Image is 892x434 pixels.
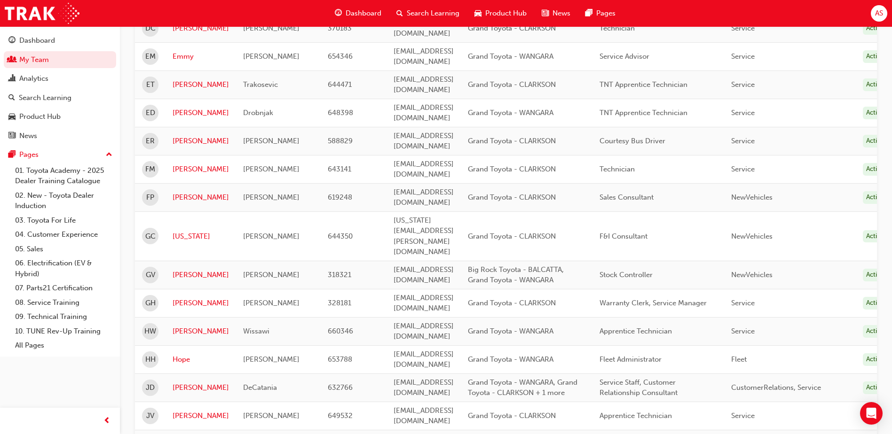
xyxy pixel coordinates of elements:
span: car-icon [474,8,482,19]
span: ED [146,108,155,118]
span: 588829 [328,137,353,145]
span: Service [731,80,755,89]
span: HH [145,354,156,365]
span: Stock Controller [600,271,653,279]
a: Emmy [173,51,229,62]
span: JV [146,411,154,421]
div: Pages [19,149,39,160]
span: [EMAIL_ADDRESS][DOMAIN_NAME] [394,378,454,397]
a: car-iconProduct Hub [467,4,534,23]
a: 04. Customer Experience [11,227,116,242]
span: Service [731,327,755,335]
a: Dashboard [4,32,116,49]
span: search-icon [8,94,15,102]
span: FM [145,164,155,175]
a: 06. Electrification (EV & Hybrid) [11,256,116,281]
span: chart-icon [8,75,16,83]
span: up-icon [106,149,112,161]
span: Grand Toyota - CLARKSON [468,137,556,145]
span: Dashboard [346,8,381,19]
a: [US_STATE] [173,231,229,242]
span: Courtesy Bus Driver [600,137,665,145]
span: Service [731,24,755,32]
span: GC [145,231,156,242]
div: Active [863,297,887,310]
div: Open Intercom Messenger [860,402,883,425]
span: prev-icon [103,415,111,427]
div: News [19,131,37,141]
a: 09. Technical Training [11,310,116,324]
div: Active [863,135,887,147]
span: 328181 [328,299,351,307]
a: [PERSON_NAME] [173,164,229,175]
a: [PERSON_NAME] [173,326,229,337]
span: Service [731,52,755,61]
div: Active [863,381,887,394]
span: DeCatania [243,383,277,392]
span: [EMAIL_ADDRESS][DOMAIN_NAME] [394,350,454,369]
a: guage-iconDashboard [327,4,389,23]
span: Apprentice Technician [600,411,672,420]
button: Pages [4,146,116,163]
span: Big Rock Toyota - BALCATTA, Grand Toyota - WANGARA [468,265,564,285]
span: EM [145,51,156,62]
span: Warranty Clerk, Service Manager [600,299,707,307]
a: [PERSON_NAME] [173,270,229,280]
span: 660346 [328,327,353,335]
span: CustomerRelations, Service [731,383,821,392]
a: 02. New - Toyota Dealer Induction [11,188,116,213]
a: [PERSON_NAME] [173,411,229,421]
span: [PERSON_NAME] [243,193,300,201]
span: Service Advisor [600,52,649,61]
span: Service [731,108,755,117]
a: 10. TUNE Rev-Up Training [11,324,116,339]
span: Apprentice Technician [600,327,672,335]
a: 03. Toyota For Life [11,213,116,228]
span: 370183 [328,24,352,32]
span: Grand Toyota - WANGARA [468,327,553,335]
div: Analytics [19,73,48,84]
span: Grand Toyota - CLARKSON [468,24,556,32]
span: [EMAIL_ADDRESS][DOMAIN_NAME] [394,188,454,207]
span: guage-icon [335,8,342,19]
span: NewVehicles [731,193,773,201]
div: Active [863,191,887,204]
a: My Team [4,51,116,69]
span: 648398 [328,108,353,117]
span: GV [146,270,155,280]
img: Trak [5,3,79,24]
a: [PERSON_NAME] [173,382,229,393]
span: 653788 [328,355,352,364]
button: AS [871,5,887,22]
span: Service [731,137,755,145]
span: [PERSON_NAME] [243,52,300,61]
span: Grand Toyota - WANGARA, Grand Toyota - CLARKSON + 1 more [468,378,577,397]
span: ER [146,136,155,147]
span: Grand Toyota - CLARKSON [468,411,556,420]
span: Fleet [731,355,747,364]
span: 632766 [328,383,353,392]
a: pages-iconPages [578,4,623,23]
span: Grand Toyota - WANGARA [468,355,553,364]
a: Product Hub [4,108,116,125]
a: Analytics [4,70,116,87]
span: Grand Toyota - CLARKSON [468,299,556,307]
span: Grand Toyota - WANGARA [468,52,553,61]
div: Active [863,107,887,119]
span: News [553,8,570,19]
a: search-iconSearch Learning [389,4,467,23]
a: [PERSON_NAME] [173,79,229,90]
span: [EMAIL_ADDRESS][DOMAIN_NAME] [394,75,454,94]
div: Search Learning [19,93,71,103]
span: [PERSON_NAME] [243,24,300,32]
span: [EMAIL_ADDRESS][DOMAIN_NAME] [394,132,454,151]
span: guage-icon [8,37,16,45]
span: 644350 [328,232,353,240]
span: NewVehicles [731,271,773,279]
a: 07. Parts21 Certification [11,281,116,295]
span: pages-icon [585,8,592,19]
a: All Pages [11,338,116,353]
span: Service [731,411,755,420]
span: [PERSON_NAME] [243,355,300,364]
